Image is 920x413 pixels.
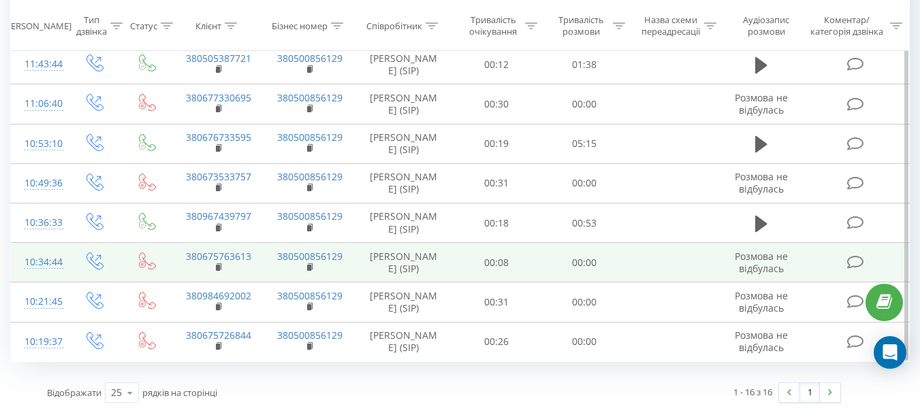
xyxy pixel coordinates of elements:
span: Розмова не відбулась [735,329,788,354]
td: [PERSON_NAME] (SIP) [355,203,453,243]
td: 00:00 [541,243,629,282]
div: Бізнес номер [272,20,328,31]
span: Розмова не відбулась [735,289,788,314]
div: Назва схеми переадресації [641,14,701,37]
div: 10:34:44 [25,249,53,276]
td: [PERSON_NAME] (SIP) [355,243,453,282]
div: 10:49:36 [25,170,53,197]
a: 380500856129 [277,52,343,65]
td: [PERSON_NAME] (SIP) [355,84,453,124]
span: Відображати [47,386,101,399]
a: 380673533757 [186,170,251,183]
td: 00:30 [453,84,541,124]
td: 00:53 [541,203,629,243]
a: 380505387721 [186,52,251,65]
div: Тривалість розмови [553,14,609,37]
a: 380500856129 [277,91,343,104]
div: 25 [111,386,122,399]
a: 380967439797 [186,210,251,222]
a: 380500856129 [277,210,343,222]
a: 380984692002 [186,289,251,302]
td: 00:00 [541,84,629,124]
span: рядків на сторінці [142,386,217,399]
div: Аудіозапис розмови [732,14,801,37]
td: [PERSON_NAME] (SIP) [355,124,453,163]
div: 10:36:33 [25,210,53,236]
a: 1 [799,383,820,402]
a: 380500856129 [277,250,343,263]
td: [PERSON_NAME] (SIP) [355,45,453,84]
a: 380675763613 [186,250,251,263]
div: Клієнт [195,20,221,31]
div: 10:53:10 [25,131,53,157]
div: 1 - 16 з 16 [733,385,772,399]
span: Розмова не відбулась [735,250,788,275]
td: 00:31 [453,282,541,322]
td: 00:12 [453,45,541,84]
td: 00:26 [453,322,541,361]
div: Тривалість очікування [465,14,522,37]
td: 00:00 [541,163,629,203]
a: 380500856129 [277,131,343,144]
td: [PERSON_NAME] (SIP) [355,163,453,203]
div: 10:19:37 [25,329,53,355]
a: 380676733595 [186,131,251,144]
td: 05:15 [541,124,629,163]
div: 10:21:45 [25,288,53,315]
span: Розмова не відбулась [735,170,788,195]
td: 01:38 [541,45,629,84]
div: Коментар/категорія дзвінка [807,14,887,37]
td: 00:19 [453,124,541,163]
div: Статус [130,20,157,31]
a: 380500856129 [277,329,343,342]
a: 380675726844 [186,329,251,342]
td: [PERSON_NAME] (SIP) [355,322,453,361]
span: Розмова не відбулась [735,91,788,116]
div: 11:43:44 [25,51,53,78]
td: [PERSON_NAME] (SIP) [355,282,453,322]
a: 380500856129 [277,170,343,183]
td: 00:00 [541,322,629,361]
td: 00:08 [453,243,541,282]
a: 380677330695 [186,91,251,104]
td: 00:18 [453,203,541,243]
div: Співробітник [366,20,422,31]
div: [PERSON_NAME] [3,20,72,31]
div: 11:06:40 [25,90,53,117]
a: 380500856129 [277,289,343,302]
div: Open Intercom Messenger [874,336,906,369]
td: 00:00 [541,282,629,322]
td: 00:31 [453,163,541,203]
div: Тип дзвінка [76,14,107,37]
